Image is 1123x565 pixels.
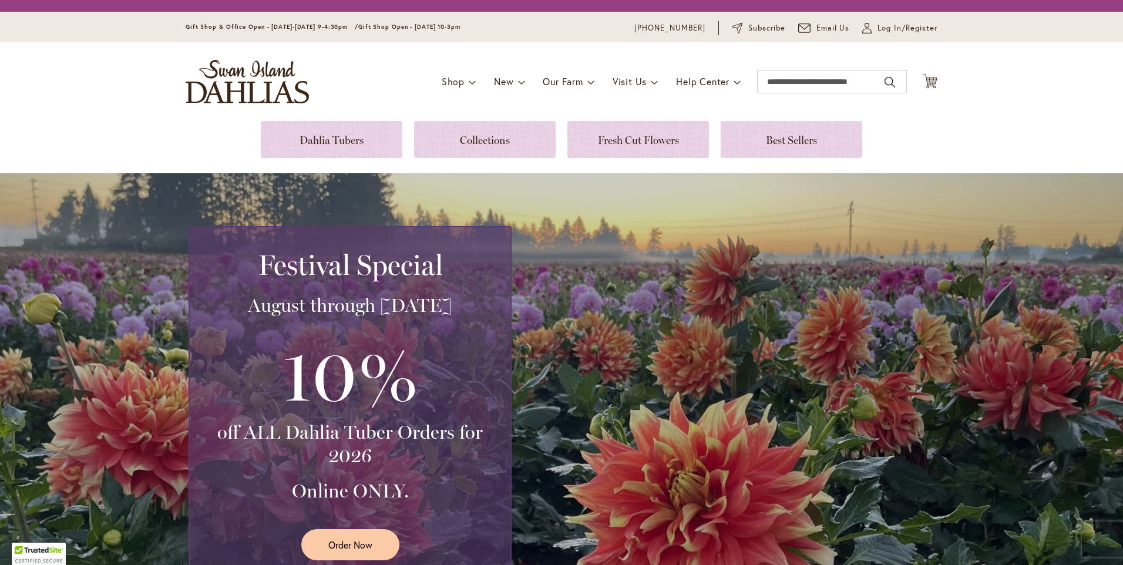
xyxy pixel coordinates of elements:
button: Search [885,73,895,92]
span: Email Us [816,22,850,34]
a: Email Us [798,22,850,34]
a: Subscribe [732,22,785,34]
span: Log In/Register [877,22,937,34]
h3: August through [DATE] [204,294,496,317]
a: [PHONE_NUMBER] [634,22,705,34]
span: Our Farm [543,75,583,88]
h2: Festival Special [204,248,496,281]
h3: Online ONLY. [204,479,496,503]
a: Log In/Register [862,22,937,34]
span: Shop [442,75,465,88]
span: Gift Shop & Office Open - [DATE]-[DATE] 9-4:30pm / [186,23,358,31]
h3: off ALL Dahlia Tuber Orders for 2026 [204,421,496,468]
a: store logo [186,60,309,103]
h3: 10% [204,329,496,421]
span: Visit Us [613,75,647,88]
span: Gift Shop Open - [DATE] 10-3pm [358,23,460,31]
span: Subscribe [748,22,785,34]
span: Help Center [676,75,729,88]
span: New [494,75,513,88]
